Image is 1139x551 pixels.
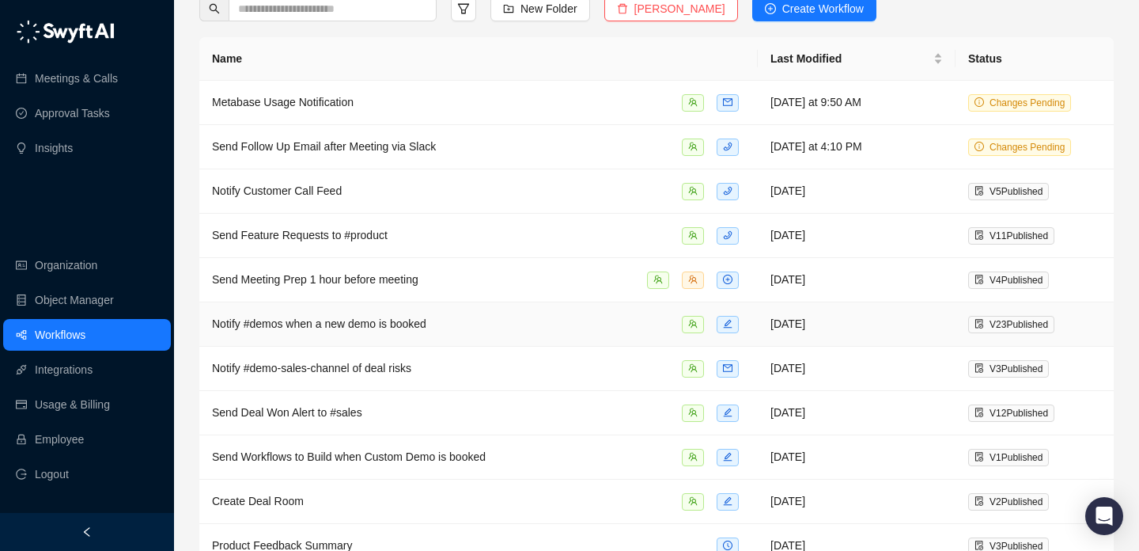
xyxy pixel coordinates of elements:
span: file-done [974,319,984,329]
span: V 5 Published [990,186,1043,197]
a: Object Manager [35,284,114,316]
span: team [688,230,698,240]
span: clock-circle [723,541,732,550]
span: V 3 Published [990,363,1043,374]
span: team [688,496,698,506]
a: Organization [35,249,97,281]
span: edit [723,408,732,417]
span: delete [617,3,628,14]
img: logo-05li4sbe.png [16,20,115,44]
span: Notify #demo-sales-channel of deal risks [212,362,411,374]
span: V 11 Published [990,230,1048,241]
span: phone [723,186,732,196]
span: Create Deal Room [212,495,304,507]
span: edit [723,496,732,506]
span: file-done [974,496,984,506]
a: Usage & Billing [35,389,110,420]
span: V 23 Published [990,319,1048,330]
span: team [688,363,698,373]
span: info-circle [974,97,984,107]
span: Notify Customer Call Feed [212,184,342,197]
a: Integrations [35,354,93,386]
span: team [688,97,698,107]
td: [DATE] [758,302,955,347]
span: team [653,275,663,284]
span: Notify #demos when a new demo is booked [212,317,426,330]
td: [DATE] [758,435,955,480]
a: Employee [35,424,84,455]
td: [DATE] [758,347,955,391]
span: file-done [974,186,984,196]
span: Changes Pending [990,97,1065,108]
span: edit [723,452,732,462]
span: team [688,452,698,462]
span: logout [16,469,27,480]
span: folder-add [503,3,514,14]
span: file-done [974,541,984,550]
span: Send Follow Up Email after Meeting via Slack [212,140,436,153]
span: V 1 Published [990,452,1043,463]
span: V 2 Published [990,496,1043,507]
td: [DATE] [758,169,955,214]
th: Name [199,37,758,81]
span: file-done [974,452,984,462]
span: team [688,319,698,329]
span: team [688,408,698,417]
span: Changes Pending [990,142,1065,153]
span: mail [723,363,732,373]
span: phone [723,230,732,240]
span: plus-circle [723,275,732,284]
span: V 12 Published [990,408,1048,419]
th: Last Modified [758,37,955,81]
span: team [688,186,698,196]
div: Open Intercom Messenger [1085,497,1123,535]
td: [DATE] [758,214,955,258]
span: plus-circle [765,3,776,14]
span: Metabase Usage Notification [212,96,354,108]
span: team [688,275,698,284]
span: file-done [974,363,984,373]
th: Status [955,37,1114,81]
a: Approval Tasks [35,97,110,129]
span: Send Workflows to Build when Custom Demo is booked [212,450,486,463]
span: V 4 Published [990,275,1043,286]
span: Logout [35,458,69,490]
span: file-done [974,230,984,240]
span: file-done [974,408,984,417]
span: edit [723,319,732,329]
span: mail [723,97,732,107]
a: Workflows [35,319,85,351]
span: Send Feature Requests to #product [212,229,388,241]
span: filter [457,2,470,15]
span: file-done [974,275,984,284]
span: team [688,142,698,151]
td: [DATE] [758,391,955,435]
span: Last Modified [770,50,930,67]
td: [DATE] at 4:10 PM [758,125,955,169]
span: left [81,526,93,538]
span: phone [723,142,732,151]
span: info-circle [974,142,984,151]
td: [DATE] at 9:50 AM [758,81,955,125]
span: Send Meeting Prep 1 hour before meeting [212,273,418,286]
span: Send Deal Won Alert to #sales [212,406,362,419]
td: [DATE] [758,258,955,302]
td: [DATE] [758,480,955,524]
a: Insights [35,132,73,164]
a: Meetings & Calls [35,63,118,94]
span: search [209,3,220,14]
